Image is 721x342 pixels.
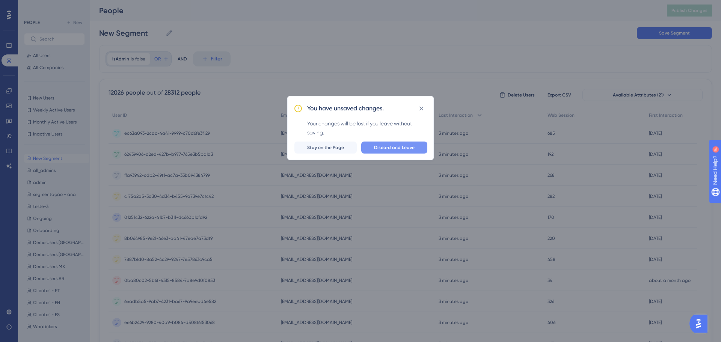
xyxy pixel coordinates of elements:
[307,145,344,151] span: Stay on the Page
[374,145,415,151] span: Discard and Leave
[307,104,384,113] h2: You have unsaved changes.
[689,312,712,335] iframe: UserGuiding AI Assistant Launcher
[51,4,56,10] div: 9+
[307,119,427,137] div: Your changes will be lost if you leave without saving.
[18,2,47,11] span: Need Help?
